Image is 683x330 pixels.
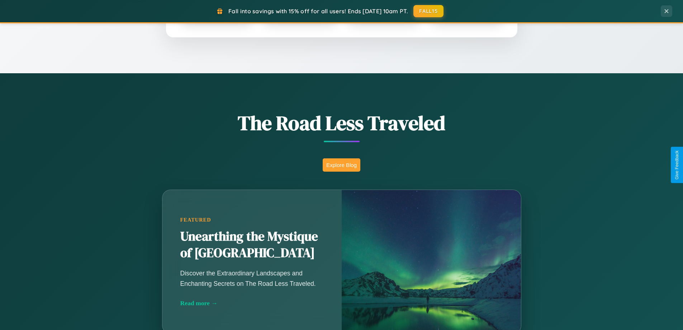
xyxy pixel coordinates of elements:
button: Explore Blog [323,158,360,172]
h2: Unearthing the Mystique of [GEOGRAPHIC_DATA] [180,228,324,261]
span: Fall into savings with 15% off for all users! Ends [DATE] 10am PT. [228,8,408,15]
div: Give Feedback [674,150,679,180]
h1: The Road Less Traveled [127,109,557,137]
button: FALL15 [413,5,444,17]
p: Discover the Extraordinary Landscapes and Enchanting Secrets on The Road Less Traveled. [180,268,324,288]
div: Read more → [180,299,324,307]
div: Featured [180,217,324,223]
